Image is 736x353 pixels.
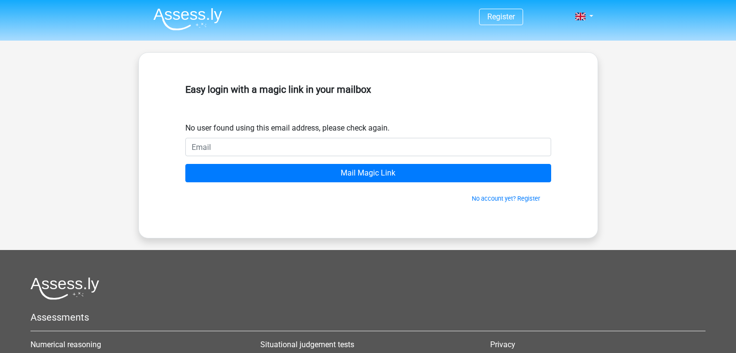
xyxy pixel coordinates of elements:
a: Situational judgement tests [260,340,354,349]
a: Register [487,12,515,21]
h5: Easy login with a magic link in your mailbox [185,84,551,95]
a: No account yet? Register [472,195,540,202]
input: Mail Magic Link [185,164,551,182]
a: Privacy [490,340,515,349]
img: Assessly [153,8,222,30]
input: Email [185,138,551,156]
div: No user found using this email address, please check again. [185,122,551,134]
a: Numerical reasoning [30,340,101,349]
h5: Assessments [30,311,706,323]
img: Assessly logo [30,277,99,300]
